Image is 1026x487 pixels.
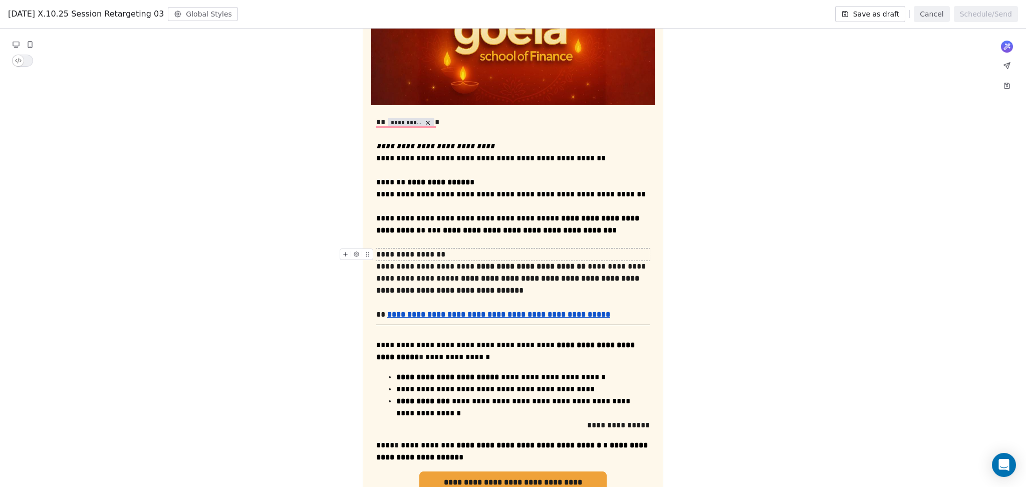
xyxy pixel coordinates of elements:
span: [DATE] X.10.25 Session Retargeting 03 [8,8,164,20]
div: Open Intercom Messenger [992,453,1016,477]
button: Save as draft [835,6,906,22]
button: Schedule/Send [954,6,1018,22]
button: Cancel [914,6,949,22]
button: Global Styles [168,7,238,21]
